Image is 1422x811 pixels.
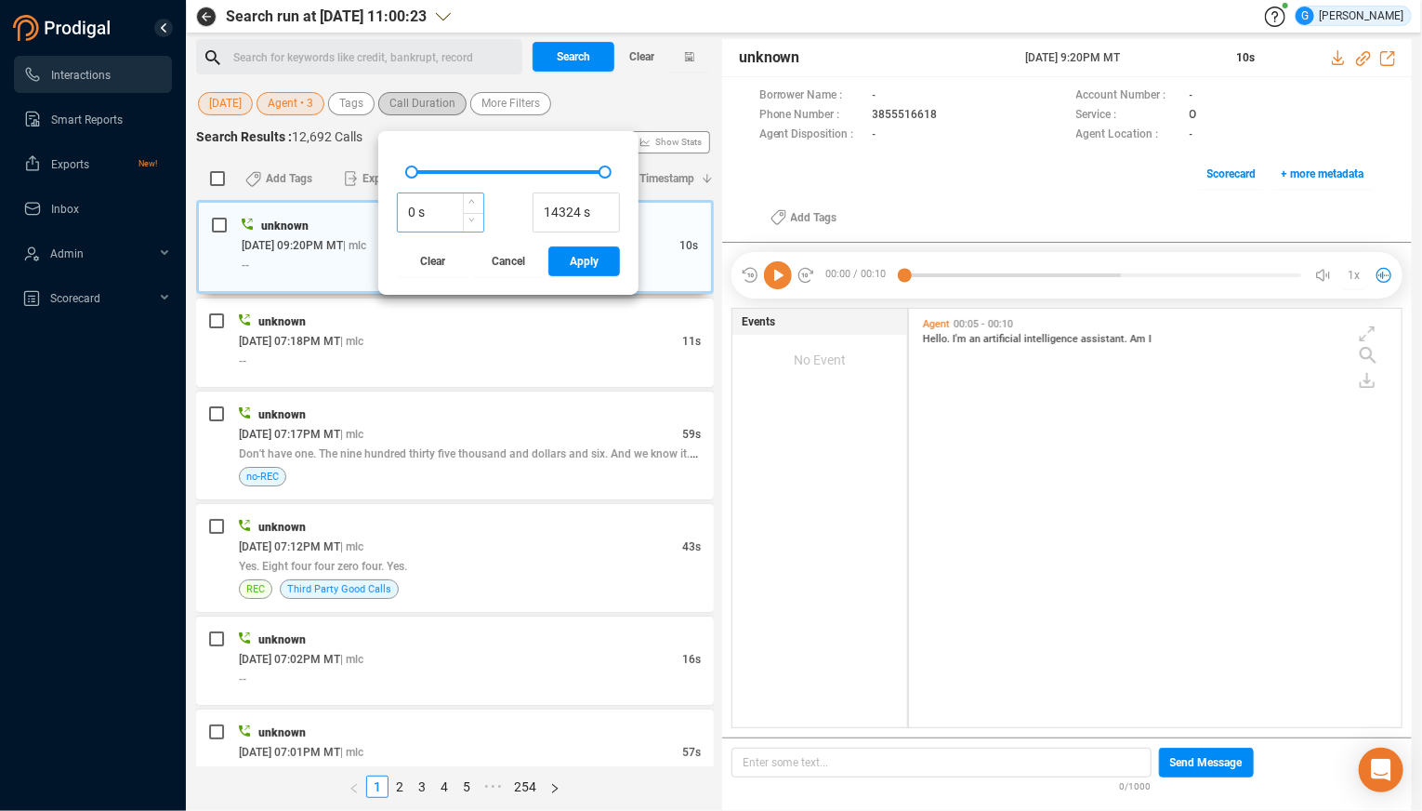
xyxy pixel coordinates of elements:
[23,145,157,182] a: ExportsNew!
[242,239,343,252] span: [DATE] 09:20PM MT
[533,42,614,72] button: Search
[258,633,306,646] span: unknown
[23,100,157,138] a: Smart Reports
[468,198,480,209] span: up
[543,776,567,798] button: right
[226,6,427,28] span: Search run at [DATE] 11:00:23
[759,126,863,145] span: Agent Disposition :
[434,777,454,797] a: 4
[742,313,775,330] span: Events
[292,129,362,144] span: 12,692 Calls
[268,92,313,115] span: Agent • 3
[682,335,701,348] span: 11s
[1076,126,1180,145] span: Agent Location :
[983,333,1024,345] span: artificial
[266,164,312,193] span: Add Tags
[258,726,306,739] span: unknown
[239,653,340,666] span: [DATE] 07:02PM MT
[411,776,433,798] li: 3
[1296,7,1403,25] div: [PERSON_NAME]
[923,333,953,345] span: Hello.
[682,653,701,666] span: 16s
[1026,49,1215,66] span: [DATE] 9:20PM MT
[1348,260,1360,290] span: 1x
[23,56,157,93] a: Interactions
[239,428,340,441] span: [DATE] 07:17PM MT
[464,213,483,233] span: Decrease Value
[732,335,907,385] div: No Event
[950,318,1017,330] span: 00:05 - 00:10
[815,261,904,289] span: 00:00 / 00:10
[389,92,455,115] span: Call Duration
[209,92,242,115] span: [DATE]
[682,746,701,759] span: 57s
[739,47,800,69] span: unknown
[918,313,1402,725] div: grid
[508,777,542,797] a: 254
[246,468,279,485] span: no-REC
[470,92,551,115] button: More Filters
[198,92,253,115] button: [DATE]
[51,69,111,82] span: Interactions
[682,540,701,553] span: 43s
[51,158,89,171] span: Exports
[468,217,480,228] span: down
[923,318,950,330] span: Agent
[599,164,694,193] span: Sort by: Timestamp
[239,335,340,348] span: [DATE] 07:18PM MT
[631,131,710,153] button: Show Stats
[138,145,157,182] span: New!
[349,783,360,794] span: left
[614,42,670,72] button: Clear
[1190,126,1193,145] span: -
[340,540,363,553] span: | mlc
[196,392,714,499] div: unknown[DATE] 07:17PM MT| mlc59sDon't have one. The nine hundred thirty five thousand and dollars...
[455,776,478,798] li: 5
[328,92,375,115] button: Tags
[1130,333,1149,345] span: Am
[261,219,309,233] span: unknown
[378,92,467,115] button: Call Duration
[339,92,363,115] span: Tags
[570,246,599,276] span: Apply
[629,42,654,72] span: Clear
[1282,159,1364,189] span: + more metadata
[50,247,84,260] span: Admin
[969,333,983,345] span: an
[759,86,863,106] span: Borrower Name :
[23,190,157,227] a: Inbox
[287,580,391,598] span: Third Party Good Calls
[507,776,543,798] li: 254
[397,246,468,276] button: Clear
[1197,159,1267,189] button: Scorecard
[1076,106,1180,126] span: Service :
[258,408,306,421] span: unknown
[873,106,938,126] span: 3855516618
[412,777,432,797] a: 3
[342,776,366,798] button: left
[246,580,265,598] span: REC
[492,246,525,276] span: Cancel
[340,428,363,441] span: | mlc
[1024,333,1081,345] span: intelligence
[478,776,507,798] li: Next 5 Pages
[14,56,172,93] li: Interactions
[557,42,590,72] span: Search
[51,203,79,216] span: Inbox
[433,776,455,798] li: 4
[196,504,714,612] div: unknown[DATE] 07:12PM MT| mlc43sYes. Eight four four zero four. Yes.RECThird Party Good Calls
[481,92,540,115] span: More Filters
[239,540,340,553] span: [DATE] 07:12PM MT
[239,746,340,759] span: [DATE] 07:01PM MT
[478,776,507,798] span: •••
[239,445,745,460] span: Don't have one. The nine hundred thirty five thousand and dollars and six. And we know it. Loan have
[14,190,172,227] li: Inbox
[196,617,714,705] div: unknown[DATE] 07:02PM MT| mlc16s--
[340,653,363,666] span: | mlc
[873,126,876,145] span: -
[655,31,702,254] span: Show Stats
[1271,159,1375,189] button: + more metadata
[543,776,567,798] li: Next Page
[234,164,323,193] button: Add Tags
[50,292,100,305] span: Scorecard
